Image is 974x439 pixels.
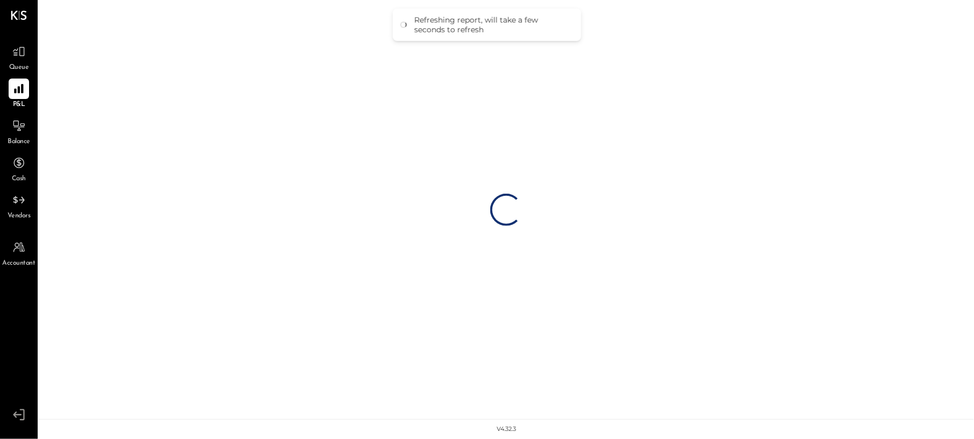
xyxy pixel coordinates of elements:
a: Queue [1,41,37,73]
span: P&L [13,100,25,110]
div: v 4.32.3 [497,425,516,434]
a: Cash [1,153,37,184]
span: Balance [8,137,30,147]
span: Cash [12,174,26,184]
a: Vendors [1,190,37,221]
span: Accountant [3,259,36,268]
a: Balance [1,116,37,147]
span: Queue [9,63,29,73]
div: Refreshing report, will take a few seconds to refresh [414,15,570,34]
a: Accountant [1,237,37,268]
a: P&L [1,79,37,110]
span: Vendors [8,211,31,221]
